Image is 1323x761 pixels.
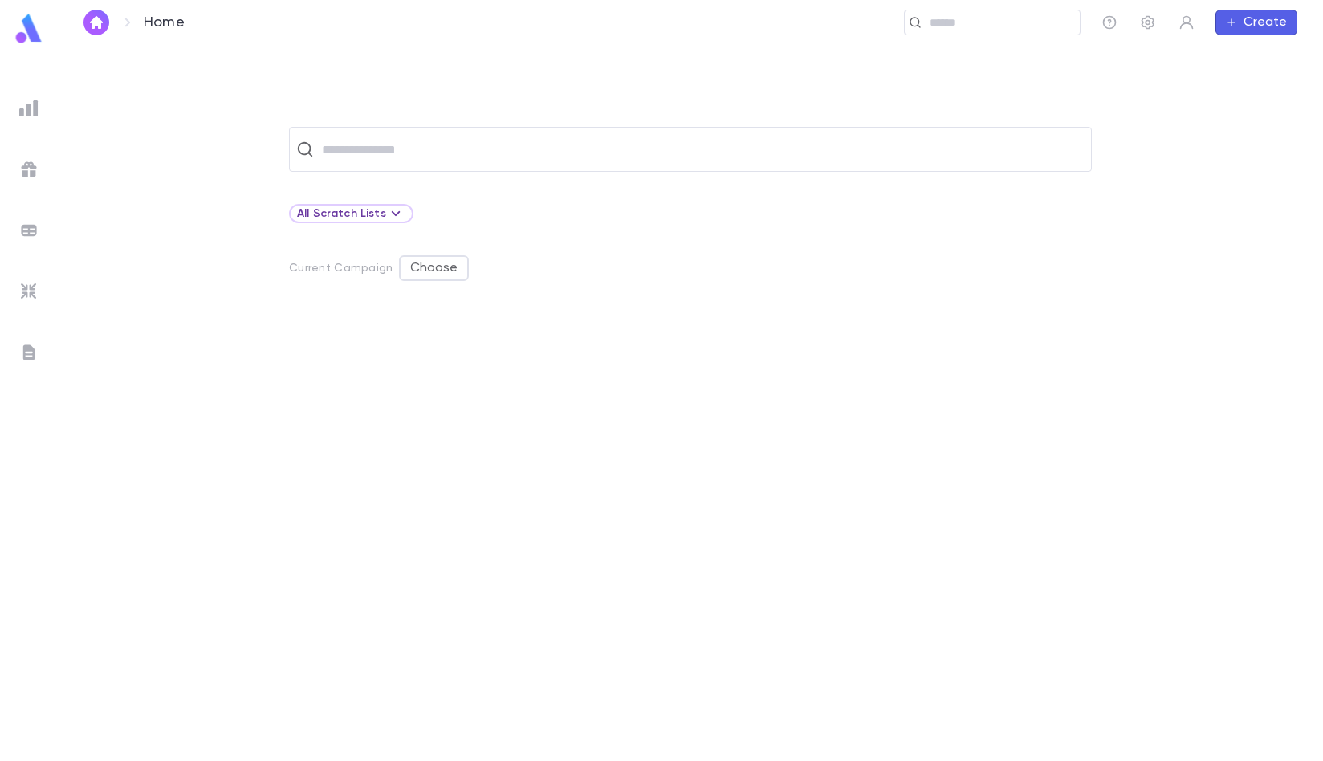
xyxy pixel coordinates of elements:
p: Current Campaign [289,262,393,275]
p: Home [144,14,185,31]
div: All Scratch Lists [289,204,413,223]
img: reports_grey.c525e4749d1bce6a11f5fe2a8de1b229.svg [19,99,39,118]
img: campaigns_grey.99e729a5f7ee94e3726e6486bddda8f1.svg [19,160,39,179]
img: letters_grey.7941b92b52307dd3b8a917253454ce1c.svg [19,343,39,362]
img: batches_grey.339ca447c9d9533ef1741baa751efc33.svg [19,221,39,240]
div: All Scratch Lists [297,204,405,223]
img: logo [13,13,45,44]
img: home_white.a664292cf8c1dea59945f0da9f25487c.svg [87,16,106,29]
button: Create [1215,10,1297,35]
img: imports_grey.530a8a0e642e233f2baf0ef88e8c9fcb.svg [19,282,39,301]
button: Choose [399,255,469,281]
